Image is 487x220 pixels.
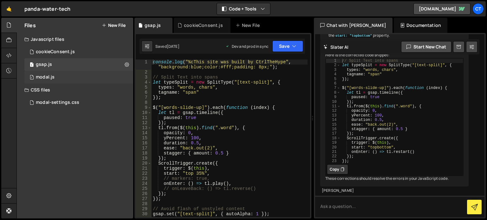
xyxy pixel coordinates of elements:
[217,3,270,15] button: Code + Tools
[326,68,341,72] div: 3
[136,70,152,75] div: 2
[326,77,341,81] div: 5
[136,85,152,90] div: 5
[327,164,348,174] button: Copy
[136,186,152,191] div: 25
[24,5,71,13] div: panda-water-tech
[326,141,341,145] div: 19
[145,22,161,28] div: gsap.js
[136,201,152,206] div: 28
[136,156,152,161] div: 19
[272,41,303,52] button: Save
[136,105,152,110] div: 9
[326,59,341,63] div: 1
[314,18,393,33] div: Chat with [PERSON_NAME]
[320,16,469,187] div: I see a couple of errors in your JavaScript code snippet: Here is the corrected code snippet: The...
[326,136,341,141] div: 18
[326,81,341,86] div: 6
[136,95,152,100] div: 7
[334,34,373,38] code: start: "topbottom"
[413,3,471,15] a: [DOMAIN_NAME]
[136,206,152,211] div: 29
[326,63,341,67] div: 2
[326,150,341,154] div: 21
[236,22,262,28] div: New File
[167,44,179,49] div: [DATE]
[326,127,341,131] div: 16
[136,130,152,135] div: 14
[326,86,341,90] div: 7
[326,118,341,122] div: 14
[136,181,152,186] div: 24
[1,1,17,16] a: 🤙
[136,75,152,80] div: 3
[136,90,152,95] div: 6
[326,145,341,150] div: 20
[136,125,152,130] div: 13
[136,60,152,70] div: 1
[322,188,467,193] div: [PERSON_NAME]
[326,109,341,113] div: 12
[155,44,179,49] div: Saved
[326,123,341,127] div: 15
[136,191,152,196] div: 26
[36,74,55,80] div: modal.js
[136,141,152,146] div: 16
[326,131,341,136] div: 17
[136,171,152,176] div: 22
[36,62,52,67] div: gsap.js
[102,23,126,28] button: New File
[136,151,152,156] div: 18
[326,159,341,163] div: 23
[472,3,484,15] a: Ct
[136,146,152,151] div: 17
[17,33,133,46] div: Javascript files
[136,135,152,141] div: 15
[326,72,341,77] div: 4
[30,63,34,68] span: 1
[136,120,152,125] div: 12
[136,161,152,166] div: 20
[326,95,341,99] div: 9
[36,49,75,55] div: cookieConsent.js
[136,166,152,171] div: 21
[136,176,152,181] div: 23
[136,196,152,201] div: 27
[394,18,447,33] div: Documentation
[323,44,349,50] h2: Slater AI
[24,46,135,58] div: 11372/38957.js
[401,41,451,53] button: Start new chat
[136,80,152,85] div: 4
[36,100,79,105] div: modal-settings.css
[30,75,34,80] span: 1
[136,100,152,105] div: 8
[24,58,135,71] div: 11372/26744.js
[24,96,135,109] div: 11372/30884.css
[17,84,133,96] div: CSS files
[24,22,36,29] h2: Files
[24,71,135,84] div: 11372/30883.js
[326,104,341,109] div: 11
[326,100,341,104] div: 10
[225,44,269,49] div: Dev and prod in sync
[326,91,341,95] div: 8
[136,110,152,115] div: 10
[136,115,152,120] div: 11
[184,22,223,28] div: cookieConsent.js
[136,211,152,217] div: 30
[326,113,341,118] div: 13
[326,154,341,159] div: 22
